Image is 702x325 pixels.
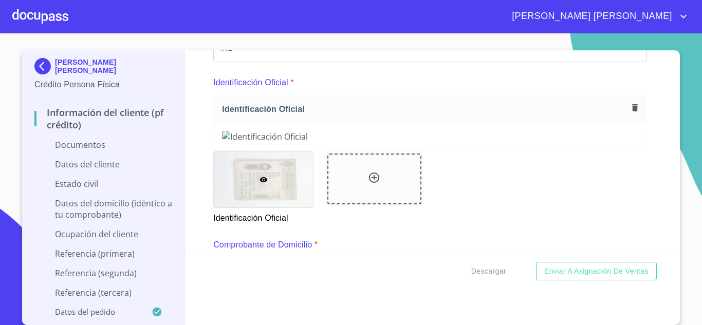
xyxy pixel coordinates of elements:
[34,267,173,279] p: Referencia (segunda)
[536,262,657,281] button: Enviar a Asignación de Ventas
[34,139,173,150] p: Documentos
[34,287,173,298] p: Referencia (tercera)
[222,131,638,142] img: Identificación Oficial
[222,104,628,114] span: Identificación Oficial
[544,265,649,278] span: Enviar a Asignación de Ventas
[34,178,173,189] p: Estado Civil
[55,58,173,74] p: [PERSON_NAME] [PERSON_NAME]
[34,58,55,74] img: Docupass spot blue
[34,248,173,259] p: Referencia (primera)
[34,307,152,317] p: Datos del pedido
[467,262,510,281] button: Descargar
[34,198,173,220] p: Datos del domicilio (idéntico a tu comprobante)
[504,8,690,25] button: account of current user
[213,77,288,89] p: Identificación Oficial
[34,106,173,131] p: Información del cliente (PF crédito)
[213,208,312,224] p: Identificación Oficial
[213,239,312,251] p: Comprobante de Domicilio
[471,265,506,278] span: Descargar
[34,58,173,79] div: [PERSON_NAME] [PERSON_NAME]
[34,159,173,170] p: Datos del cliente
[34,79,173,91] p: Crédito Persona Física
[34,228,173,240] p: Ocupación del Cliente
[504,8,677,25] span: [PERSON_NAME] [PERSON_NAME]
